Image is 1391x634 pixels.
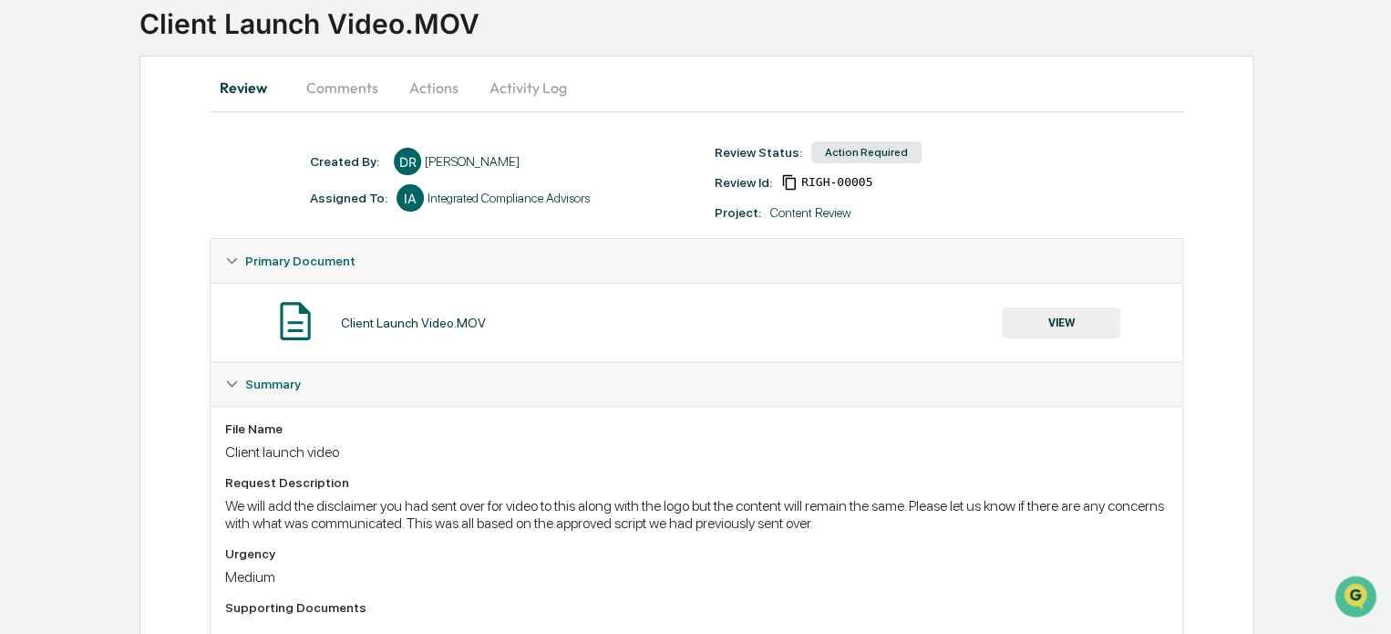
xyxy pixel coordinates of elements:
[475,66,582,109] button: Activity Log
[770,205,851,220] div: Content Review
[11,257,122,290] a: 🔎Data Lookup
[341,316,486,330] div: Client Launch Video.MOV
[801,175,872,190] span: 88a1918a-03d9-4456-9746-f1ec307089ae
[225,497,1168,532] div: We will add the disclaimer you had sent over for video to this along with the logo but the conten...
[310,191,387,205] div: Assigned To:
[393,66,475,109] button: Actions
[18,38,332,68] p: How can we help?
[18,232,33,246] div: 🖐️
[62,158,231,172] div: We're available if you need us!
[1002,307,1120,338] button: VIEW
[225,421,1168,436] div: File Name
[310,145,332,167] button: Start new chat
[18,140,51,172] img: 1746055101610-c473b297-6a78-478c-a979-82029cc54cd1
[245,254,355,268] span: Primary Document
[36,230,118,248] span: Preclearance
[1333,574,1382,623] iframe: Open customer support
[150,230,226,248] span: Attestations
[211,362,1182,406] div: Summary
[211,283,1182,361] div: Primary Document
[36,265,115,283] span: Data Lookup
[225,568,1168,586] div: Medium
[18,266,33,281] div: 🔎
[210,66,1183,109] div: secondary tabs example
[225,443,1168,461] div: Client launch video
[11,223,125,255] a: 🖐️Preclearance
[225,600,1168,615] div: Supporting Documents
[125,223,233,255] a: 🗄️Attestations
[129,308,221,323] a: Powered byPylon
[310,154,385,169] div: Created By: ‎ ‎
[225,546,1168,561] div: Urgency
[273,298,318,344] img: Document Icon
[425,154,520,169] div: [PERSON_NAME]
[715,205,761,220] div: Project:
[397,184,424,212] div: IA
[210,66,292,109] button: Review
[811,141,922,163] div: Action Required
[132,232,147,246] div: 🗄️
[211,239,1182,283] div: Primary Document
[428,191,590,205] div: Integrated Compliance Advisors
[292,66,393,109] button: Comments
[715,145,802,160] div: Review Status:
[181,309,221,323] span: Pylon
[715,175,772,190] div: Review Id:
[225,475,1168,490] div: Request Description
[62,140,299,158] div: Start new chat
[245,377,301,391] span: Summary
[394,148,421,175] div: DR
